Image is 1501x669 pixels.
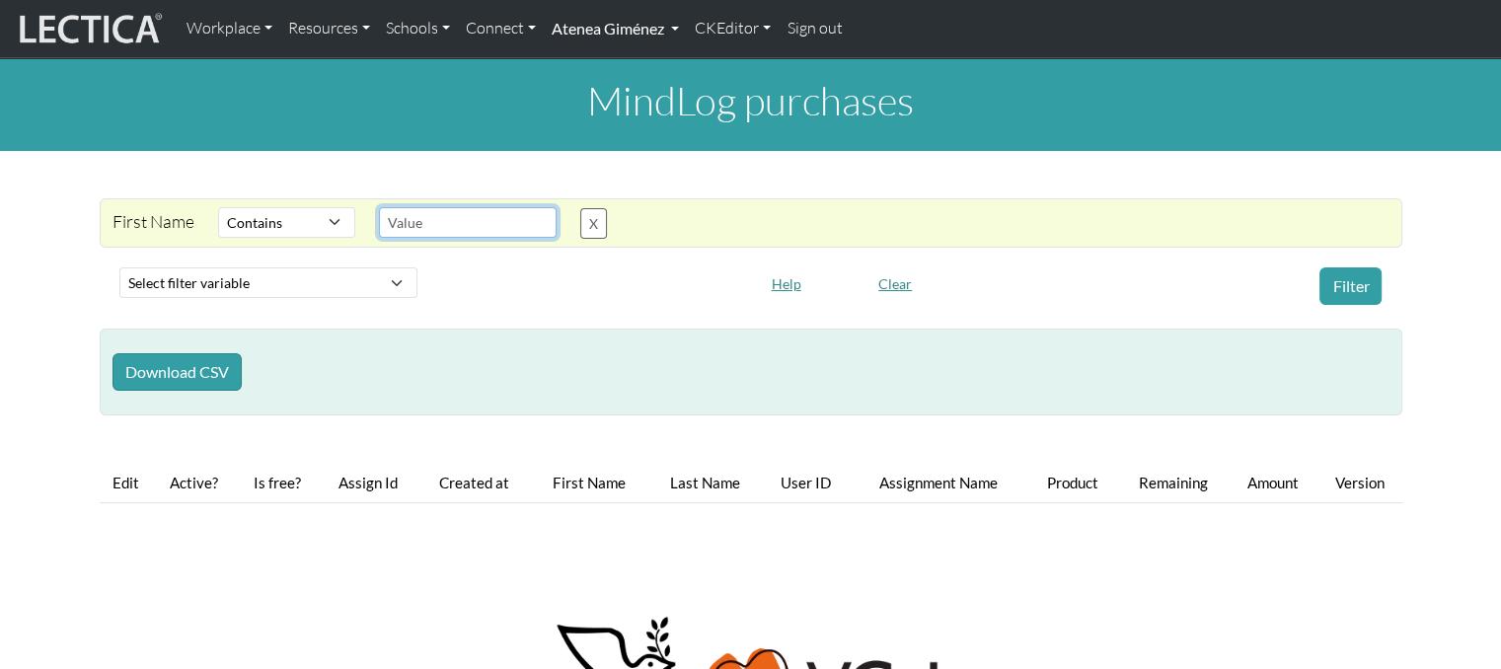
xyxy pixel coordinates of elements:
th: Amount [1230,463,1317,503]
button: Clear [869,268,921,299]
th: User ID [762,463,848,503]
th: Created at [416,463,530,503]
th: Last Name [648,463,762,503]
th: Assign Id [319,463,417,503]
th: Product [1029,463,1117,503]
a: Resources [280,8,378,49]
button: Download CSV [113,353,242,391]
a: Schools [378,8,458,49]
a: CKEditor [687,8,779,49]
button: X [580,208,607,239]
th: First Name [531,463,648,503]
th: Edit [100,463,153,503]
a: Atenea Giménez [544,8,687,49]
a: Connect [458,8,544,49]
th: Assignment Name [849,463,1029,503]
button: Filter [1319,267,1382,305]
button: Help [763,268,810,299]
th: Is free? [236,463,318,503]
a: Sign out [779,8,850,49]
th: Version [1316,463,1401,503]
div: First Name [101,207,206,239]
input: Value [379,207,557,238]
img: lecticalive [15,10,163,47]
a: Workplace [179,8,280,49]
th: Active? [153,463,237,503]
a: Help [763,271,810,292]
th: Remaining [1117,463,1230,503]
